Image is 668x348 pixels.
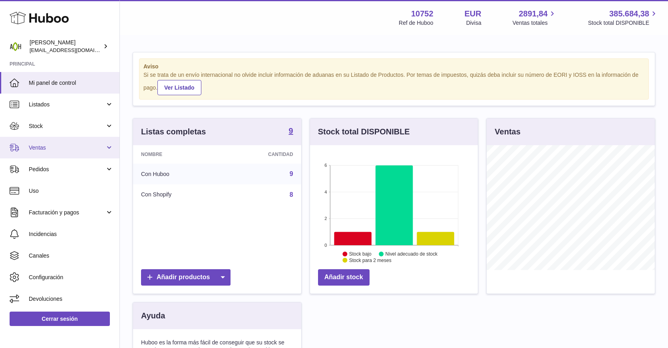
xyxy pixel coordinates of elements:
[29,230,113,238] span: Incidencias
[289,127,293,136] a: 9
[349,251,372,257] text: Stock bajo
[466,19,481,27] div: Divisa
[519,8,547,19] span: 2891,84
[29,187,113,195] span: Uso
[318,269,370,286] a: Añadir stock
[141,310,165,321] h3: Ayuda
[29,166,105,173] span: Pedidos
[588,8,658,27] a: 385.684,38 Stock total DISPONIBLE
[324,216,327,221] text: 2
[290,170,293,177] a: 9
[513,8,557,27] a: 2891,84 Ventas totales
[588,19,658,27] span: Stock total DISPONIBLE
[29,209,105,216] span: Facturación y pagos
[143,71,644,95] div: Si se trata de un envío internacional no olvide incluir información de aduanas en su Listado de P...
[290,191,293,198] a: 8
[133,145,222,164] th: Nombre
[157,80,201,95] a: Ver Listado
[29,144,105,152] span: Ventas
[324,243,327,248] text: 0
[29,252,113,260] span: Canales
[10,40,22,52] img: info@adaptohealue.com
[324,190,327,194] text: 4
[349,258,392,263] text: Stock para 2 meses
[411,8,433,19] strong: 10752
[29,274,113,281] span: Configuración
[30,39,101,54] div: [PERSON_NAME]
[10,312,110,326] a: Cerrar sesión
[133,184,222,205] td: Con Shopify
[465,8,481,19] strong: EUR
[141,269,231,286] a: Añadir productos
[399,19,433,27] div: Ref de Huboo
[222,145,301,164] th: Cantidad
[30,47,117,53] span: [EMAIL_ADDRESS][DOMAIN_NAME]
[143,63,644,70] strong: Aviso
[318,126,410,137] h3: Stock total DISPONIBLE
[29,101,105,108] span: Listados
[133,164,222,184] td: Con Huboo
[29,295,113,303] span: Devoluciones
[609,8,649,19] span: 385.684,38
[513,19,557,27] span: Ventas totales
[289,127,293,135] strong: 9
[141,126,206,137] h3: Listas completas
[324,163,327,168] text: 6
[29,79,113,87] span: Mi panel de control
[29,122,105,130] span: Stock
[386,251,438,257] text: Nivel adecuado de stock
[495,126,520,137] h3: Ventas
